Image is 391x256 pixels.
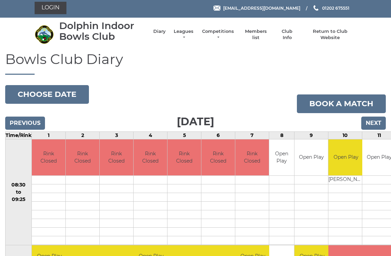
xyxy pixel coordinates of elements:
td: 08:30 to 09:25 [6,139,32,245]
img: Phone us [313,5,318,11]
td: Time/Rink [6,131,32,139]
td: [PERSON_NAME] [328,176,363,184]
td: 9 [294,131,328,139]
td: 1 [32,131,66,139]
td: Rink Closed [235,139,269,176]
span: 01202 675551 [322,5,349,10]
span: [EMAIL_ADDRESS][DOMAIN_NAME] [223,5,300,10]
td: Rink Closed [167,139,201,176]
td: 2 [66,131,100,139]
td: 5 [167,131,201,139]
td: Rink Closed [32,139,65,176]
img: Email [213,6,220,11]
a: Club Info [277,28,297,41]
td: Rink Closed [66,139,99,176]
td: Open Play [328,139,363,176]
td: 6 [201,131,235,139]
a: Book a match [297,94,386,113]
div: Dolphin Indoor Bowls Club [59,20,146,42]
a: Leagues [173,28,194,41]
input: Previous [5,117,45,130]
button: Choose date [5,85,89,104]
td: Open Play [294,139,328,176]
td: Open Play [269,139,294,176]
a: Login [35,2,66,14]
td: Rink Closed [134,139,167,176]
a: Phone us 01202 675551 [312,5,349,11]
td: 10 [328,131,362,139]
td: 4 [134,131,167,139]
td: 3 [100,131,134,139]
a: Competitions [201,28,235,41]
input: Next [361,117,386,130]
td: 8 [269,131,294,139]
td: 7 [235,131,269,139]
h1: Bowls Club Diary [5,52,386,75]
td: Rink Closed [201,139,235,176]
a: Email [EMAIL_ADDRESS][DOMAIN_NAME] [213,5,300,11]
img: Dolphin Indoor Bowls Club [35,25,54,44]
a: Return to Club Website [304,28,356,41]
td: Rink Closed [100,139,133,176]
a: Diary [153,28,166,35]
a: Members list [241,28,270,41]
